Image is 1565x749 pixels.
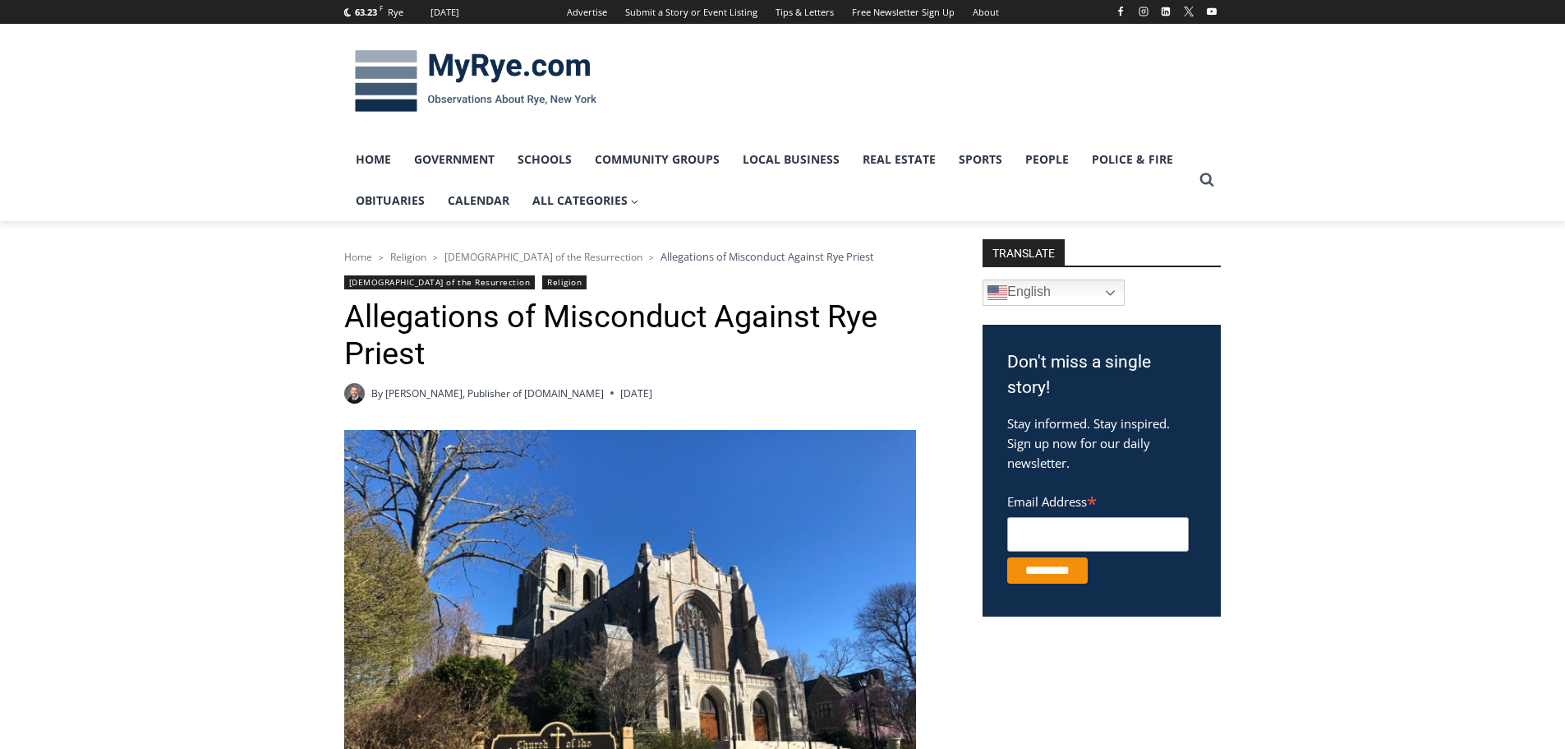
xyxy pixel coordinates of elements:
span: > [433,252,438,263]
button: View Search Form [1192,165,1222,195]
span: > [649,252,654,263]
label: Email Address [1007,485,1189,515]
span: 63.23 [355,6,377,18]
a: Linkedin [1156,2,1176,21]
a: Obituaries [344,180,436,221]
a: Sports [947,139,1014,180]
a: Facebook [1111,2,1130,21]
a: Author image [344,383,365,404]
a: Real Estate [851,139,947,180]
img: MyRye.com [344,39,607,124]
a: Calendar [436,180,521,221]
span: Allegations of Misconduct Against Rye Priest [661,249,874,264]
h1: Allegations of Misconduct Against Rye Priest [344,298,940,373]
a: X [1179,2,1199,21]
span: F [380,3,383,12]
nav: Breadcrumbs [344,248,940,265]
time: [DATE] [620,386,652,401]
a: Religion [542,275,587,289]
a: [DEMOGRAPHIC_DATA] of the Resurrection [444,250,642,264]
a: [DEMOGRAPHIC_DATA] of the Resurrection [344,275,536,289]
h3: Don't miss a single story! [1007,349,1196,401]
a: People [1014,139,1080,180]
a: Police & Fire [1080,139,1185,180]
div: [DATE] [430,5,459,20]
a: YouTube [1202,2,1222,21]
span: > [379,252,384,263]
a: Schools [506,139,583,180]
div: Rye [388,5,403,20]
a: Community Groups [583,139,731,180]
a: Religion [390,250,426,264]
img: en [987,283,1007,303]
span: By [371,386,383,401]
a: Government [403,139,506,180]
p: Stay informed. Stay inspired. Sign up now for our daily newsletter. [1007,414,1196,473]
a: Local Business [731,139,851,180]
a: English [983,280,1125,306]
strong: TRANSLATE [983,239,1065,266]
span: All Categories [532,192,639,210]
a: [PERSON_NAME], Publisher of [DOMAIN_NAME] [385,386,604,400]
a: Home [344,139,403,180]
a: Home [344,250,372,264]
a: Instagram [1134,2,1153,21]
a: All Categories [521,180,651,221]
nav: Primary Navigation [344,139,1192,222]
